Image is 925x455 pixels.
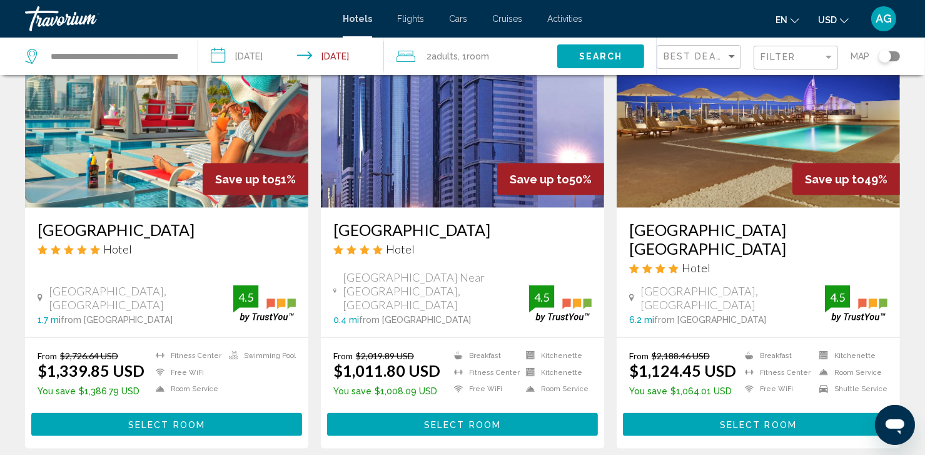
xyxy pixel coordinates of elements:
span: Map [851,48,869,65]
img: Hotel image [617,8,900,208]
button: Filter [754,45,838,71]
li: Free WiFi [149,367,223,378]
li: Breakfast [739,350,813,361]
span: 1.7 mi [38,315,61,325]
button: User Menu [867,6,900,32]
li: Shuttle Service [813,384,887,394]
li: Kitchenette [813,350,887,361]
div: 4 star Hotel [333,242,592,256]
p: $1,386.79 USD [38,386,144,396]
del: $2,019.89 USD [356,350,414,361]
span: Cruises [492,14,522,24]
a: Select Room [31,416,302,430]
div: 4.5 [825,290,850,305]
li: Fitness Center [149,350,223,361]
span: Filter [761,52,796,62]
span: Save up to [510,173,569,186]
li: Room Service [520,384,592,394]
li: Swimming Pool [223,350,296,361]
div: 5 star Hotel [38,242,296,256]
span: AG [876,13,892,25]
span: Adults [432,51,458,61]
img: Hotel image [321,8,604,208]
li: Free WiFi [739,384,813,394]
li: Room Service [149,384,223,394]
a: Travorium [25,6,330,31]
span: from [GEOGRAPHIC_DATA] [61,315,173,325]
a: Flights [397,14,424,24]
span: You save [333,386,372,396]
button: Travelers: 2 adults, 0 children [384,38,557,75]
span: from [GEOGRAPHIC_DATA] [359,315,471,325]
span: Save up to [805,173,864,186]
img: trustyou-badge.svg [825,285,887,322]
p: $1,008.09 USD [333,386,440,396]
span: 2 [427,48,458,65]
div: 50% [497,163,604,195]
a: [GEOGRAPHIC_DATA] [333,220,592,239]
button: Search [557,44,644,68]
span: From [333,350,353,361]
span: Room [467,51,489,61]
li: Room Service [813,367,887,378]
div: 4.5 [233,290,258,305]
button: Select Room [623,413,894,436]
span: 0.4 mi [333,315,359,325]
span: Hotel [103,242,132,256]
span: [GEOGRAPHIC_DATA], [GEOGRAPHIC_DATA] [49,284,233,312]
ins: $1,011.80 USD [333,361,440,380]
span: 6.2 mi [629,315,654,325]
span: Activities [547,14,582,24]
li: Fitness Center [739,367,813,378]
span: From [629,350,649,361]
span: Select Room [128,420,205,430]
ins: $1,124.45 USD [629,361,736,380]
li: Kitchenette [520,350,592,361]
ins: $1,339.85 USD [38,361,144,380]
li: Fitness Center [448,367,520,378]
mat-select: Sort by [664,52,737,63]
li: Breakfast [448,350,520,361]
a: [GEOGRAPHIC_DATA] [GEOGRAPHIC_DATA] [629,220,887,258]
a: Select Room [327,416,598,430]
del: $2,188.46 USD [652,350,710,361]
span: Select Room [424,420,501,430]
span: Hotels [343,14,372,24]
iframe: Button to launch messaging window [875,405,915,445]
span: en [776,15,787,25]
img: Hotel image [25,8,308,208]
span: Select Room [720,420,797,430]
div: 49% [792,163,900,195]
li: Free WiFi [448,384,520,394]
img: trustyou-badge.svg [233,285,296,322]
span: You save [629,386,667,396]
a: [GEOGRAPHIC_DATA] [38,220,296,239]
a: Select Room [623,416,894,430]
span: Search [579,52,623,62]
button: Select Room [31,413,302,436]
button: Check-in date: Sep 28, 2025 Check-out date: Oct 7, 2025 [198,38,384,75]
button: Select Room [327,413,598,436]
button: Change currency [818,11,849,29]
img: trustyou-badge.svg [529,285,592,322]
del: $2,726.64 USD [60,350,118,361]
span: from [GEOGRAPHIC_DATA] [654,315,766,325]
span: USD [818,15,837,25]
div: 4.5 [529,290,554,305]
span: You save [38,386,76,396]
span: [GEOGRAPHIC_DATA] Near [GEOGRAPHIC_DATA], [GEOGRAPHIC_DATA] [343,270,529,312]
a: Cars [449,14,467,24]
li: Kitchenette [520,367,592,378]
span: [GEOGRAPHIC_DATA], [GEOGRAPHIC_DATA] [640,284,825,312]
p: $1,064.01 USD [629,386,736,396]
span: Hotel [682,261,710,275]
span: Best Deals [664,51,729,61]
button: Change language [776,11,799,29]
